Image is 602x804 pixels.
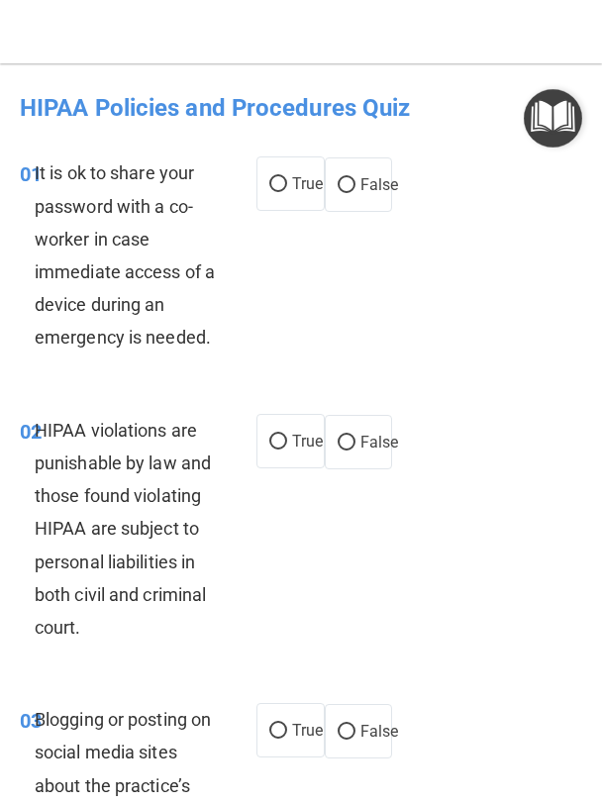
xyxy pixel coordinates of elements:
span: True [292,174,323,193]
h4: HIPAA Policies and Procedures Quiz [20,95,582,121]
input: True [269,724,287,739]
button: Open Resource Center [524,89,582,148]
span: HIPAA violations are punishable by law and those found violating HIPAA are subject to personal li... [35,420,211,638]
input: False [338,725,355,740]
span: True [292,721,323,740]
span: False [360,433,399,452]
input: False [338,436,355,451]
span: True [292,432,323,451]
input: True [269,177,287,192]
span: False [360,175,399,194]
span: 01 [20,162,42,186]
input: True [269,435,287,450]
span: 03 [20,709,42,733]
span: It is ok to share your password with a co-worker in case immediate access of a device during an e... [35,162,215,348]
span: 02 [20,420,42,444]
input: False [338,178,355,193]
span: False [360,722,399,741]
